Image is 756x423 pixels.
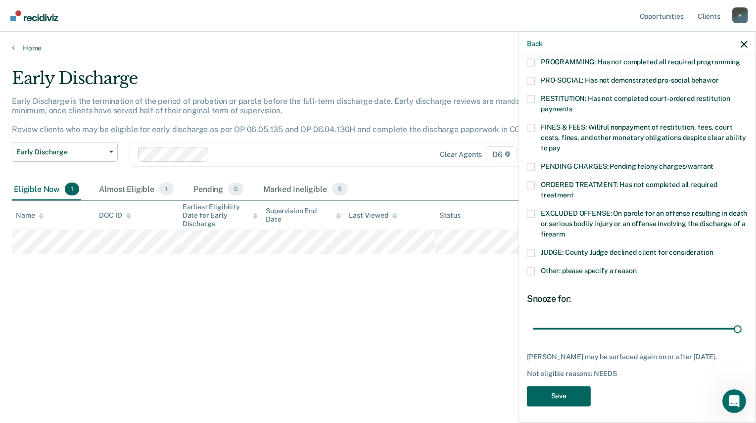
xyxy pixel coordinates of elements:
[65,183,79,195] span: 1
[541,94,730,113] span: RESTITUTION: Has not completed court-ordered restitution payments
[99,211,131,220] div: DOC ID
[266,207,341,224] div: Supervision End Date
[16,211,44,220] div: Name
[183,203,258,228] div: Earliest Eligibility Date for Early Discharge
[349,211,397,220] div: Last Viewed
[261,179,350,200] div: Marked Ineligible
[527,353,748,362] div: [PERSON_NAME] may be surfaced again on or after [DATE].
[228,183,243,195] span: 0
[527,293,748,304] div: Snooze for:
[541,123,746,152] span: FINES & FEES: Willful nonpayment of restitution, fees, court costs, fines, and other monetary obl...
[527,386,591,406] button: Save
[732,7,748,23] div: S
[159,183,174,195] span: 1
[97,179,176,200] div: Almost Eligible
[12,179,81,200] div: Eligible Now
[541,209,747,238] span: EXCLUDED OFFENSE: On parole for an offense resulting in death or serious bodily injury or an offe...
[541,58,740,66] span: PROGRAMMING: Has not completed all required programming
[486,146,517,162] span: D6
[541,76,719,84] span: PRO-SOCIAL: Has not demonstrated pro-social behavior
[12,44,744,52] a: Home
[439,211,461,220] div: Status
[440,150,482,159] div: Clear agents
[541,181,717,199] span: ORDERED TREATMENT: Has not completed all required treatment
[12,96,544,135] p: Early Discharge is the termination of the period of probation or parole before the full-term disc...
[332,183,348,195] span: 5
[12,68,579,96] div: Early Discharge
[541,267,637,275] span: Other: please specify a reason
[191,179,245,200] div: Pending
[722,389,746,413] iframe: Intercom live chat
[527,370,748,378] div: Not eligible reasons: NEEDS
[527,40,543,48] button: Back
[16,148,105,156] span: Early Discharge
[10,10,58,21] img: Recidiviz
[732,7,748,23] button: Profile dropdown button
[541,162,713,170] span: PENDING CHARGES: Pending felony charges/warrant
[541,248,713,256] span: JUDGE: County Judge declined client for consideration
